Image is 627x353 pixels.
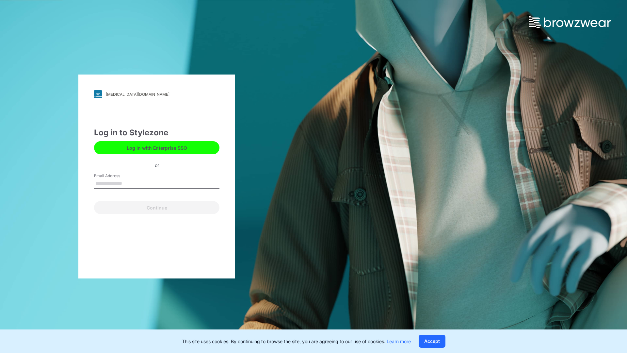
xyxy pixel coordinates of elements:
[94,90,102,98] img: svg+xml;base64,PHN2ZyB3aWR0aD0iMjgiIGhlaWdodD0iMjgiIHZpZXdCb3g9IjAgMCAyOCAyOCIgZmlsbD0ibm9uZSIgeG...
[94,127,219,139] div: Log in to Stylezone
[94,141,219,154] button: Log in with Enterprise SSO
[150,161,164,168] div: or
[106,92,169,97] div: [MEDICAL_DATA][DOMAIN_NAME]
[182,338,411,345] p: This site uses cookies. By continuing to browse the site, you are agreeing to our use of cookies.
[94,90,219,98] a: [MEDICAL_DATA][DOMAIN_NAME]
[387,339,411,344] a: Learn more
[94,173,140,179] label: Email Address
[529,16,611,28] img: browzwear-logo.73288ffb.svg
[419,335,445,348] button: Accept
